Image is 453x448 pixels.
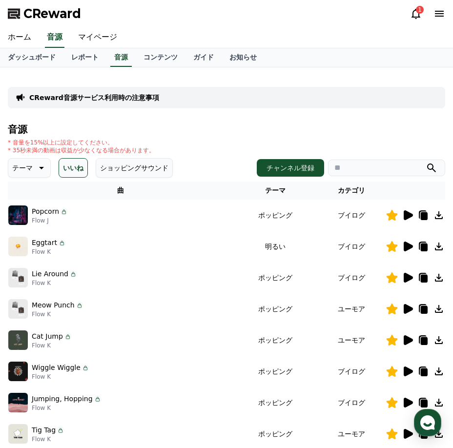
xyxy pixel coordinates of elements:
[12,161,33,175] p: テーマ
[32,217,68,224] p: Flow J
[45,27,64,48] a: 音源
[32,342,72,349] p: Flow K
[63,48,106,67] a: レポート
[32,404,102,412] p: Flow K
[64,309,126,334] a: チャット
[136,48,185,67] a: コンテンツ
[29,93,159,102] a: CReward音源サービス利用時の注意事項
[32,310,83,318] p: Flow K
[222,48,265,67] a: お知らせ
[110,48,132,67] a: 音源
[318,231,386,262] td: ブイログ
[70,27,125,48] a: マイページ
[32,279,77,287] p: Flow K
[233,182,318,200] th: テーマ
[318,293,386,325] td: ユーモア
[8,139,155,146] p: * 音量を15%以上に設定してください。
[32,269,68,279] p: Lie Around
[8,424,28,444] img: music
[59,158,88,178] button: いいね
[8,146,155,154] p: * 35秒未満の動画は収益が少なくなる場合があります。
[32,300,75,310] p: Meow Punch
[32,238,57,248] p: Eggtart
[8,237,28,256] img: music
[185,48,222,67] a: ガイド
[257,159,324,177] button: チャンネル登録
[3,309,64,334] a: ホーム
[32,363,81,373] p: Wiggle Wiggle
[83,325,107,332] span: チャット
[8,182,233,200] th: 曲
[8,205,28,225] img: music
[318,325,386,356] td: ユーモア
[32,206,59,217] p: Popcorn
[151,324,163,332] span: 設定
[233,293,318,325] td: ポッピング
[32,435,64,443] p: Flow K
[233,262,318,293] td: ポッピング
[32,331,63,342] p: Cat Jump
[416,6,424,14] div: 1
[32,394,93,404] p: Jumping, Hopping
[318,356,386,387] td: ブイログ
[318,387,386,418] td: ブイログ
[126,309,187,334] a: 設定
[233,356,318,387] td: ポッピング
[8,6,81,21] a: CReward
[8,268,28,287] img: music
[233,231,318,262] td: 明るい
[32,248,66,256] p: Flow K
[32,425,56,435] p: Tig Tag
[233,200,318,231] td: ポッピング
[410,8,422,20] a: 1
[8,393,28,412] img: music
[8,299,28,319] img: music
[8,362,28,381] img: music
[8,158,51,178] button: テーマ
[318,200,386,231] td: ブイログ
[233,325,318,356] td: ポッピング
[318,182,386,200] th: カテゴリ
[96,158,173,178] button: ショッピングサウンド
[318,262,386,293] td: ブイログ
[233,387,318,418] td: ポッピング
[8,124,445,135] h4: 音源
[23,6,81,21] span: CReward
[32,373,89,381] p: Flow K
[25,324,42,332] span: ホーム
[8,330,28,350] img: music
